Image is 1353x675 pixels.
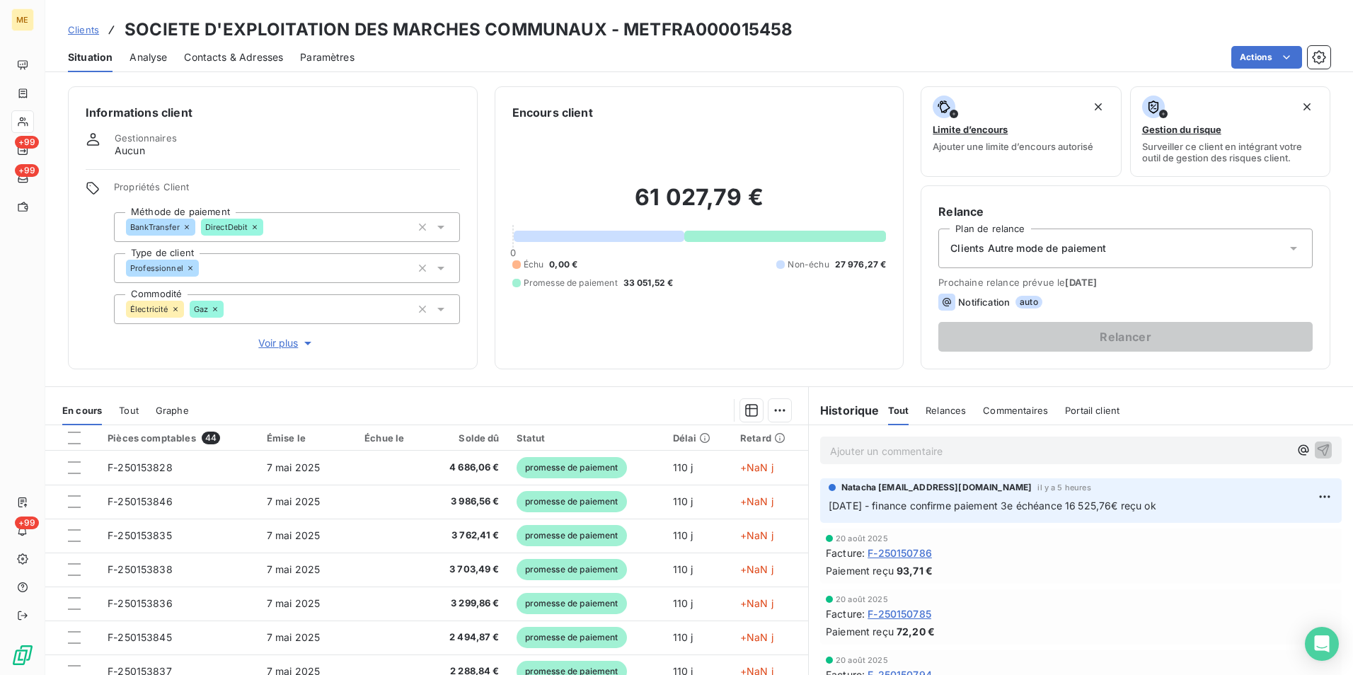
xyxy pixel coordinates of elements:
span: 2 494,87 € [434,630,500,645]
span: Analyse [129,50,167,64]
span: Non-échu [788,258,829,271]
span: promesse de paiement [517,559,627,580]
span: En cours [62,405,102,416]
span: 110 j [673,461,693,473]
span: Portail client [1065,405,1119,416]
span: Commentaires [983,405,1048,416]
div: Open Intercom Messenger [1305,627,1339,661]
span: Électricité [130,305,168,313]
span: [DATE] - finance confirme paiement 3e échéance 16 525,76€ reçu ok [829,500,1156,512]
span: 7 mai 2025 [267,529,321,541]
span: 3 299,86 € [434,596,500,611]
span: 20 août 2025 [836,595,888,604]
span: promesse de paiement [517,593,627,614]
span: 7 mai 2025 [267,563,321,575]
span: Contacts & Adresses [184,50,283,64]
span: F-250153828 [108,461,173,473]
span: 110 j [673,495,693,507]
span: 0,00 € [549,258,577,271]
span: Voir plus [258,336,315,350]
img: Logo LeanPay [11,644,34,667]
span: F-250150786 [868,546,932,560]
span: BankTransfer [130,223,180,231]
button: Actions [1231,46,1302,69]
div: ME [11,8,34,31]
a: +99 [11,139,33,161]
span: 3 703,49 € [434,562,500,577]
span: +NaN j [740,461,773,473]
span: auto [1015,296,1042,308]
span: promesse de paiement [517,525,627,546]
span: +NaN j [740,529,773,541]
span: F-250153835 [108,529,172,541]
span: +99 [15,136,39,149]
span: 7 mai 2025 [267,495,321,507]
span: Prochaine relance prévue le [938,277,1313,288]
span: 7 mai 2025 [267,597,321,609]
span: F-250150785 [868,606,931,621]
span: il y a 5 heures [1037,483,1090,492]
span: 20 août 2025 [836,656,888,664]
h6: Encours client [512,104,593,121]
span: 20 août 2025 [836,534,888,543]
span: promesse de paiement [517,457,627,478]
span: Tout [119,405,139,416]
span: 27 976,27 € [835,258,887,271]
span: 110 j [673,631,693,643]
span: 4 686,06 € [434,461,500,475]
span: Gestion du risque [1142,124,1221,135]
span: Tout [888,405,909,416]
span: Facture : [826,546,865,560]
span: +NaN j [740,597,773,609]
span: Clients Autre mode de paiement [950,241,1106,255]
div: Solde dû [434,432,500,444]
button: Relancer [938,322,1313,352]
span: 110 j [673,563,693,575]
span: Facture : [826,606,865,621]
span: Graphe [156,405,189,416]
div: Échue le [364,432,417,444]
span: Gestionnaires [115,132,177,144]
span: Situation [68,50,113,64]
input: Ajouter une valeur [224,303,235,316]
span: Paramètres [300,50,355,64]
span: 93,71 € [897,563,933,578]
span: 7 mai 2025 [267,461,321,473]
span: 72,20 € [897,624,935,639]
span: promesse de paiement [517,491,627,512]
span: 3 986,56 € [434,495,500,509]
span: Promesse de paiement [524,277,618,289]
input: Ajouter une valeur [199,262,210,275]
h3: SOCIETE D'EXPLOITATION DES MARCHES COMMUNAUX - METFRA000015458 [125,17,793,42]
div: Retard [740,432,800,444]
button: Voir plus [114,335,460,351]
span: Gaz [194,305,208,313]
button: Gestion du risqueSurveiller ce client en intégrant votre outil de gestion des risques client. [1130,86,1330,177]
span: Clients [68,24,99,35]
span: Paiement reçu [826,563,894,578]
span: +NaN j [740,495,773,507]
span: Échu [524,258,544,271]
span: Limite d’encours [933,124,1008,135]
h6: Informations client [86,104,460,121]
h2: 61 027,79 € [512,183,887,226]
a: +99 [11,167,33,190]
div: Statut [517,432,656,444]
h6: Relance [938,203,1313,220]
span: promesse de paiement [517,627,627,648]
input: Ajouter une valeur [263,221,275,233]
span: +NaN j [740,563,773,575]
span: Notification [958,296,1010,308]
span: 110 j [673,597,693,609]
span: +99 [15,164,39,177]
span: 0 [510,247,516,258]
span: 33 051,52 € [623,277,674,289]
div: Délai [673,432,723,444]
span: 7 mai 2025 [267,631,321,643]
span: [DATE] [1065,277,1097,288]
span: +99 [15,517,39,529]
button: Limite d’encoursAjouter une limite d’encours autorisé [921,86,1121,177]
span: Surveiller ce client en intégrant votre outil de gestion des risques client. [1142,141,1318,163]
span: Ajouter une limite d’encours autorisé [933,141,1093,152]
h6: Historique [809,402,880,419]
